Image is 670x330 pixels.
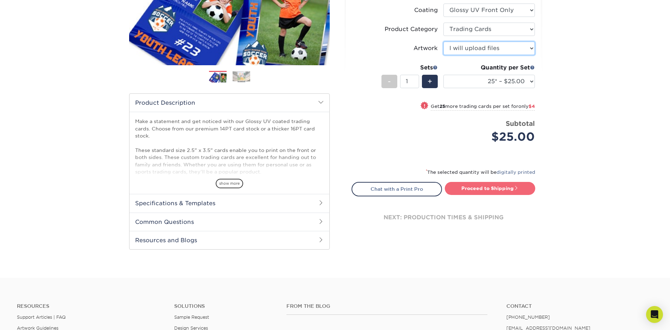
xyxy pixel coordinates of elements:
span: $4 [529,104,535,109]
h4: From the Blog [286,303,487,309]
h4: Resources [17,303,164,309]
a: Chat with a Print Pro [352,182,442,196]
div: Coating [414,6,438,14]
a: Support Articles | FAQ [17,314,66,320]
a: [PHONE_NUMBER] [506,314,550,320]
img: Trading Cards 02 [233,71,250,82]
strong: 25 [440,104,445,109]
h2: Specifications & Templates [129,194,329,212]
span: ! [424,102,425,110]
span: + [428,76,432,87]
h2: Resources and Blogs [129,231,329,249]
img: Trading Cards 01 [209,71,227,84]
h2: Common Questions [129,213,329,231]
h4: Solutions [174,303,276,309]
a: Sample Request [174,314,209,320]
p: Make a statement and get noticed with our Glossy UV coated trading cards. Choose from our premium... [135,118,324,204]
div: Product Category [385,25,438,33]
span: - [388,76,391,87]
div: Open Intercom Messenger [646,306,663,323]
strong: Subtotal [506,120,535,127]
div: Quantity per Set [443,63,535,72]
small: Get more trading cards per set for [431,104,535,111]
div: Artwork [413,44,438,53]
span: show more [216,179,243,188]
div: $25.00 [449,128,535,145]
div: next: production times & shipping [352,196,535,239]
a: Proceed to Shipping [445,182,535,195]
div: Sets [381,63,438,72]
small: The selected quantity will be [426,170,535,175]
a: digitally printed [497,170,535,175]
a: Contact [506,303,653,309]
h2: Product Description [129,94,329,112]
span: only [518,104,535,109]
